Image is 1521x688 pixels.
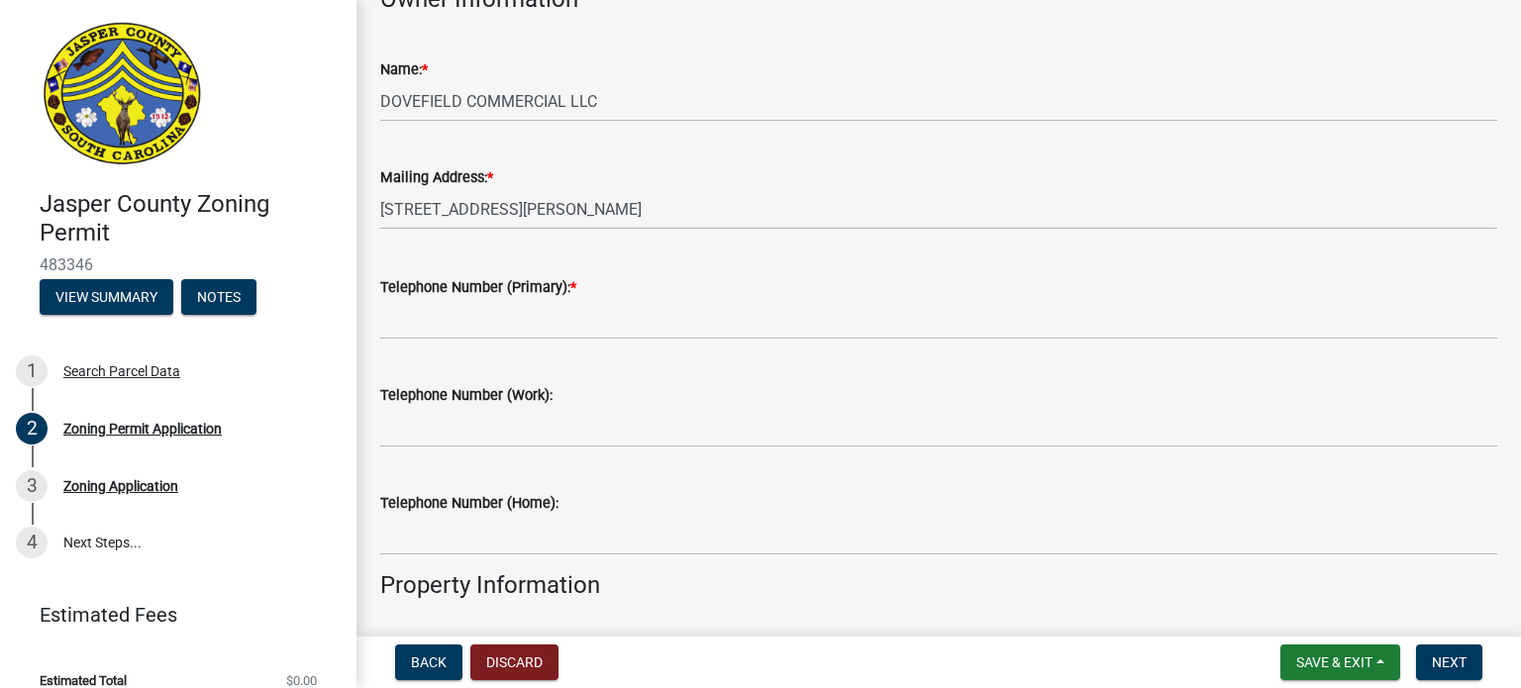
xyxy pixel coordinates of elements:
div: 2 [16,413,48,444]
span: Back [411,654,447,670]
span: Estimated Total [40,674,127,687]
button: Notes [181,279,256,315]
span: Next [1432,654,1467,670]
img: Jasper County, South Carolina [40,21,205,169]
wm-modal-confirm: Summary [40,290,173,306]
label: Telephone Number (Primary): [380,281,576,295]
div: Zoning Permit Application [63,422,222,436]
a: Estimated Fees [16,595,325,635]
label: Mailing Address: [380,171,493,185]
div: 1 [16,355,48,387]
div: Search Parcel Data [63,364,180,378]
button: Save & Exit [1280,644,1400,680]
button: Next [1416,644,1482,680]
span: 483346 [40,255,317,274]
button: View Summary [40,279,173,315]
label: Name: [380,63,428,77]
span: $0.00 [286,674,317,687]
button: Discard [470,644,558,680]
span: Save & Exit [1296,654,1372,670]
label: Telephone Number (Home): [380,497,558,511]
wm-modal-confirm: Notes [181,290,256,306]
button: Back [395,644,462,680]
div: 3 [16,470,48,502]
label: Telephone Number (Work): [380,389,553,403]
div: Zoning Application [63,479,178,493]
h4: Property Information [380,571,1497,600]
h4: Jasper County Zoning Permit [40,190,341,247]
div: 4 [16,527,48,558]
